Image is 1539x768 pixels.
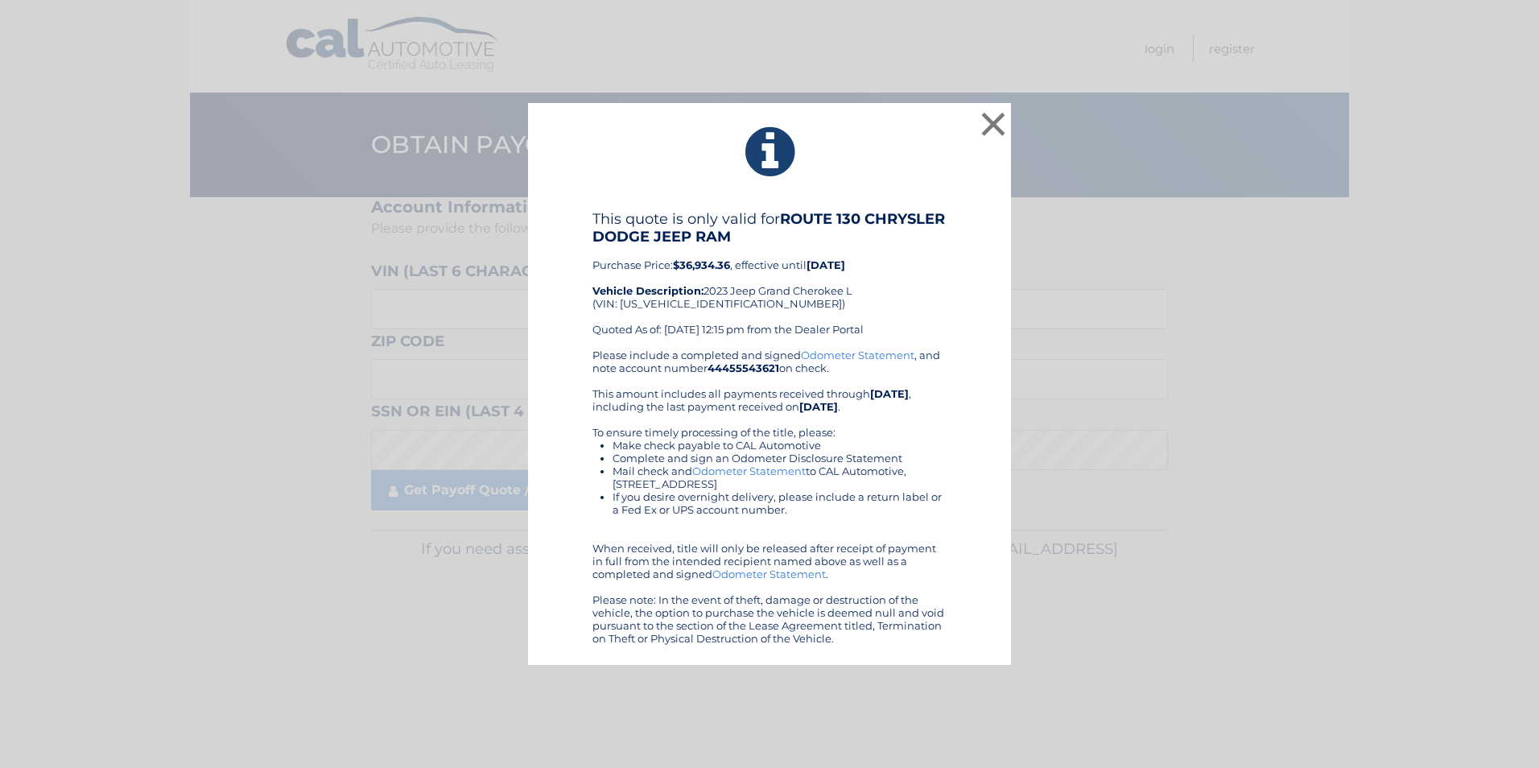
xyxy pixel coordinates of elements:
[977,108,1009,140] button: ×
[807,258,845,271] b: [DATE]
[712,568,826,580] a: Odometer Statement
[613,490,947,516] li: If you desire overnight delivery, please include a return label or a Fed Ex or UPS account number.
[592,284,703,297] strong: Vehicle Description:
[592,210,945,246] b: ROUTE 130 CHRYSLER DODGE JEEP RAM
[613,452,947,465] li: Complete and sign an Odometer Disclosure Statement
[870,387,909,400] b: [DATE]
[592,210,947,246] h4: This quote is only valid for
[613,439,947,452] li: Make check payable to CAL Automotive
[801,349,914,361] a: Odometer Statement
[799,400,838,413] b: [DATE]
[592,210,947,349] div: Purchase Price: , effective until 2023 Jeep Grand Cherokee L (VIN: [US_VEHICLE_IDENTIFICATION_NUM...
[708,361,779,374] b: 44455543621
[592,349,947,645] div: Please include a completed and signed , and note account number on check. This amount includes al...
[613,465,947,490] li: Mail check and to CAL Automotive, [STREET_ADDRESS]
[673,258,730,271] b: $36,934.36
[692,465,806,477] a: Odometer Statement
